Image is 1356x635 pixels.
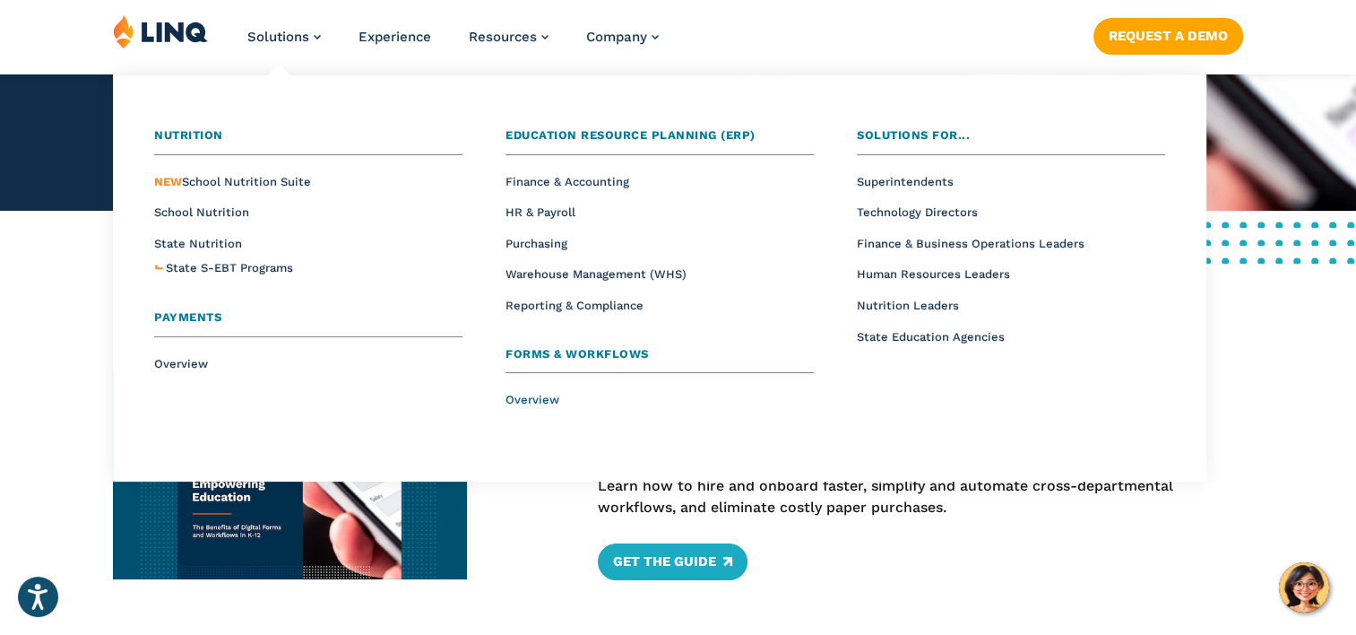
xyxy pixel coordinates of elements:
a: Resources [469,29,548,45]
a: Finance & Accounting [505,175,629,188]
a: NEWSchool Nutrition Suite [154,175,311,188]
a: Forms & Workflows [505,345,814,374]
span: Solutions [247,29,309,45]
nav: Primary Navigation [247,14,659,74]
a: State Education Agencies [857,330,1005,344]
a: Warehouse Management (WHS) [505,267,687,281]
span: Solutions for... [857,128,970,142]
a: Nutrition [154,126,462,155]
button: Hello, have a question? Let’s chat. [1279,562,1329,613]
a: Superintendents [857,175,954,188]
a: State S-EBT Programs [166,259,293,278]
a: Purchasing [505,237,567,250]
a: Solutions [247,29,321,45]
span: Resources [469,29,537,45]
a: Finance & Business Operations Leaders [857,237,1084,250]
a: State Nutrition [154,237,242,250]
span: Education Resource Planning (ERP) [505,128,756,142]
span: Payments [154,310,221,324]
a: Solutions for... [857,126,1165,155]
a: Education Resource Planning (ERP) [505,126,814,155]
a: Get The Guide [598,544,747,579]
a: Experience [358,29,431,45]
a: Reporting & Compliance [505,299,643,312]
img: LINQ | K‑12 Software [113,14,208,48]
a: Overview [154,357,208,370]
a: Nutrition Leaders [857,299,959,312]
p: Learn how to hire and onboard faster, simplify and automate cross-departmental workflows, and eli... [598,475,1243,519]
a: School Nutrition [154,205,249,219]
a: Human Resources Leaders [857,267,1010,281]
span: Forms & Workflows [505,347,649,361]
span: Nutrition [154,128,223,142]
a: Overview [505,393,559,406]
a: Technology Directors [857,205,978,219]
span: Company [586,29,647,45]
a: Company [586,29,659,45]
a: Request a Demo [1093,18,1243,54]
span: NEW [154,175,182,188]
span: State S-EBT Programs [166,261,293,274]
nav: Button Navigation [1093,14,1243,54]
a: HR & Payroll [505,205,575,219]
span: School Nutrition Suite [154,175,311,188]
a: Payments [154,309,462,337]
